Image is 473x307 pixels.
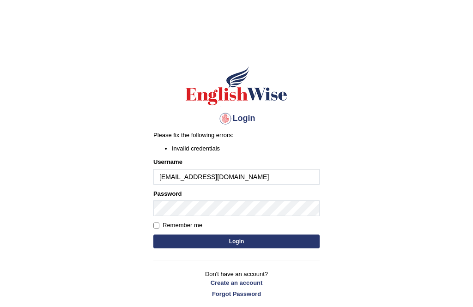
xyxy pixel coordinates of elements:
[153,235,320,248] button: Login
[153,278,320,287] a: Create an account
[153,270,320,298] p: Don't have an account?
[172,144,320,153] li: Invalid credentials
[153,157,182,166] label: Username
[153,221,202,230] label: Remember me
[153,189,182,198] label: Password
[153,289,320,298] a: Forgot Password
[153,223,159,229] input: Remember me
[153,131,320,139] p: Please fix the following errors:
[153,111,320,126] h4: Login
[184,65,289,107] img: Logo of English Wise sign in for intelligent practice with AI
